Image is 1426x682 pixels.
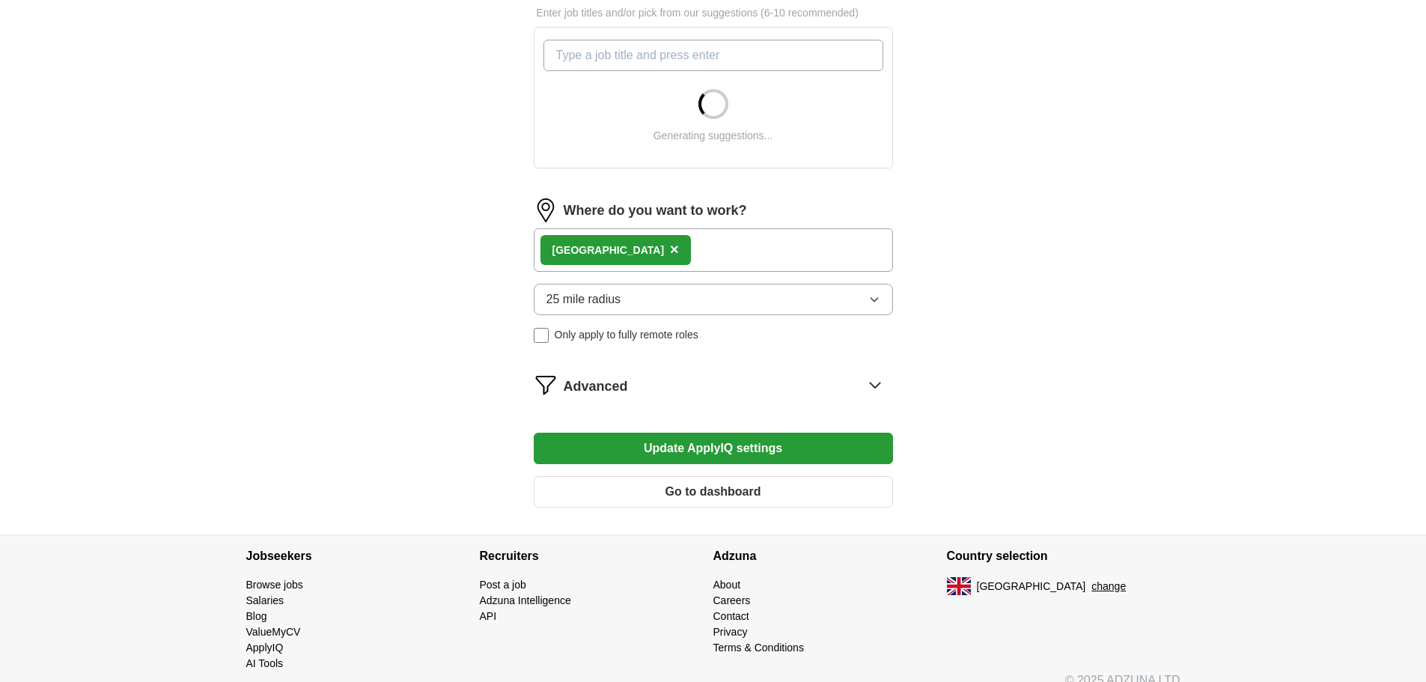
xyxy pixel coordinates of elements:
div: Generating suggestions... [653,128,773,144]
a: Terms & Conditions [713,642,804,654]
input: Only apply to fully remote roles [534,328,549,343]
span: × [670,241,679,258]
a: Blog [246,610,267,622]
h4: Country selection [947,535,1180,577]
div: [GEOGRAPHIC_DATA] [552,243,665,258]
a: ApplyIQ [246,642,284,654]
input: Type a job title and press enter [543,40,883,71]
button: 25 mile radius [534,284,893,315]
a: Browse jobs [246,579,303,591]
a: Privacy [713,626,748,638]
label: Where do you want to work? [564,201,747,221]
a: Adzuna Intelligence [480,594,571,606]
button: × [670,239,679,261]
button: change [1091,579,1126,594]
a: AI Tools [246,657,284,669]
button: Go to dashboard [534,476,893,508]
button: Update ApplyIQ settings [534,433,893,464]
a: ValueMyCV [246,626,301,638]
p: Enter job titles and/or pick from our suggestions (6-10 recommended) [534,5,893,21]
span: [GEOGRAPHIC_DATA] [977,579,1086,594]
span: 25 mile radius [546,290,621,308]
span: Advanced [564,377,628,397]
a: Careers [713,594,751,606]
a: Salaries [246,594,284,606]
a: Post a job [480,579,526,591]
a: About [713,579,741,591]
a: Contact [713,610,749,622]
a: API [480,610,497,622]
img: location.png [534,198,558,222]
span: Only apply to fully remote roles [555,327,698,343]
img: UK flag [947,577,971,595]
img: filter [534,373,558,397]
